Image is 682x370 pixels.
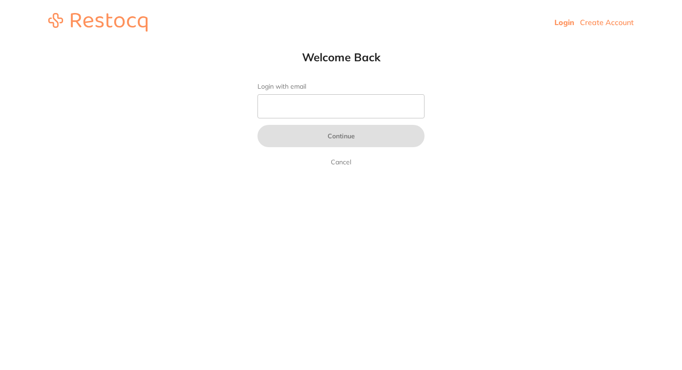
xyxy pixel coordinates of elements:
h1: Welcome Back [239,50,443,64]
a: Cancel [329,156,353,168]
a: Create Account [580,18,634,27]
label: Login with email [257,83,425,91]
a: Login [554,18,574,27]
img: restocq_logo.svg [48,13,148,32]
button: Continue [257,125,425,147]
